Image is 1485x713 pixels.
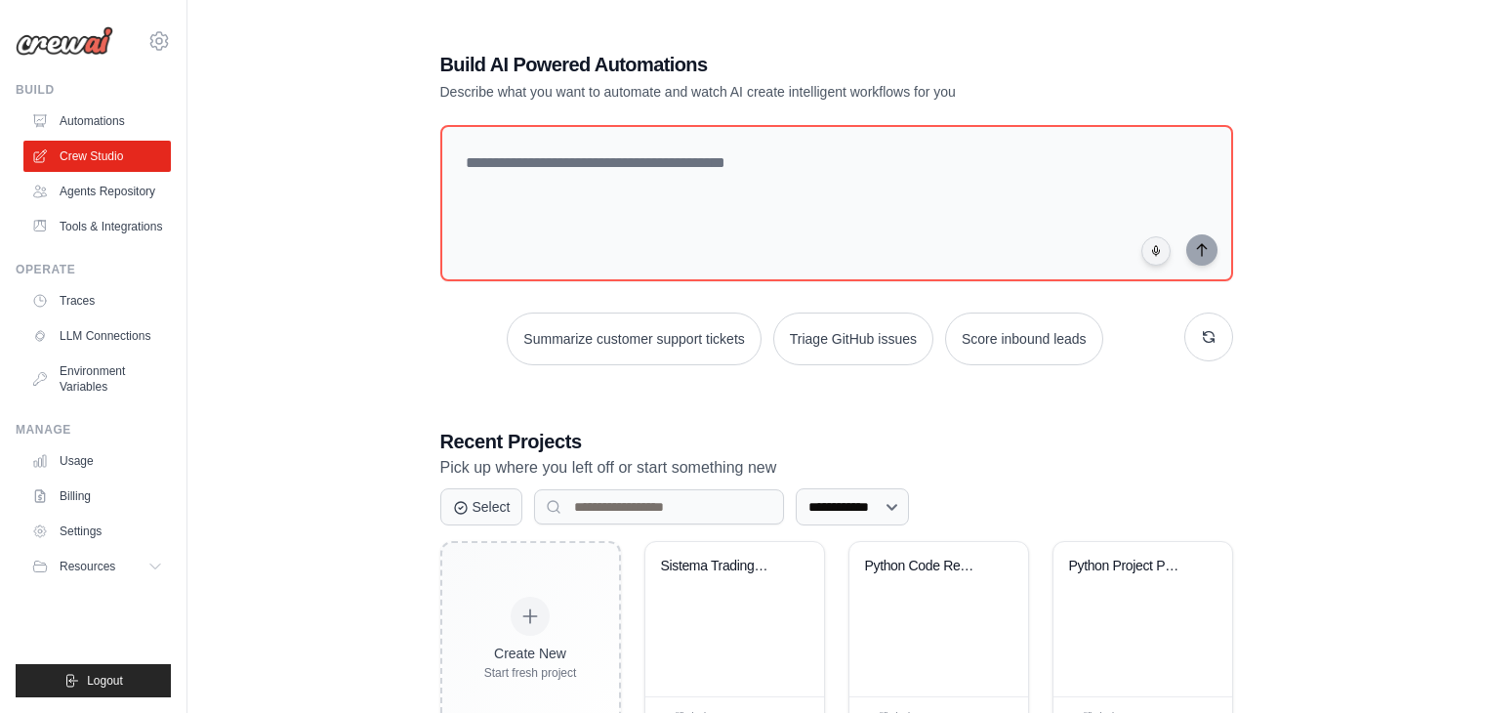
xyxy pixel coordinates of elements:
[484,644,577,663] div: Create New
[440,488,523,525] button: Select
[773,313,933,365] button: Triage GitHub issues
[23,481,171,512] a: Billing
[23,551,171,582] button: Resources
[23,516,171,547] a: Settings
[507,313,761,365] button: Summarize customer support tickets
[23,356,171,402] a: Environment Variables
[16,82,171,98] div: Build
[60,559,115,574] span: Resources
[23,285,171,316] a: Traces
[440,51,1096,78] h1: Build AI Powered Automations
[16,664,171,697] button: Logout
[87,673,123,689] span: Logout
[23,320,171,352] a: LLM Connections
[440,82,1096,102] p: Describe what you want to automate and watch AI create intelligent workflows for you
[23,105,171,137] a: Automations
[865,558,983,575] div: Python Code Review & Analysis Automation
[1184,313,1233,361] button: Get new suggestions
[16,422,171,438] div: Manage
[440,455,1233,481] p: Pick up where you left off or start something new
[23,211,171,242] a: Tools & Integrations
[16,262,171,277] div: Operate
[1069,558,1187,575] div: Python Project Problem Solver
[23,445,171,477] a: Usage
[661,558,779,575] div: Sistema Trading Forex ML AutoAdaptativo
[23,141,171,172] a: Crew Studio
[945,313,1103,365] button: Score inbound leads
[1141,236,1171,266] button: Click to speak your automation idea
[440,428,1233,455] h3: Recent Projects
[23,176,171,207] a: Agents Repository
[16,26,113,56] img: Logo
[484,665,577,681] div: Start fresh project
